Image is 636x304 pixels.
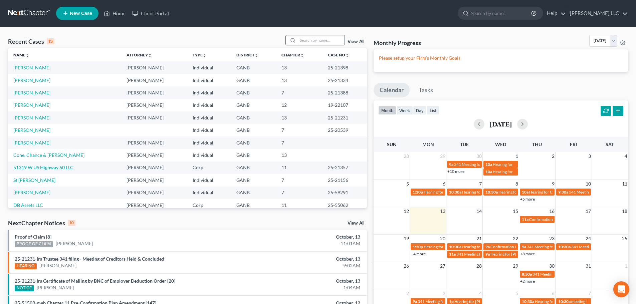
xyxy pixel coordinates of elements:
i: unfold_more [254,53,258,57]
span: New Case [70,11,92,16]
td: 19-22107 [323,99,367,111]
td: 25-21231 [323,111,367,124]
span: 18 [621,207,628,215]
td: GANB [231,174,276,186]
span: 27 [439,262,446,270]
span: 9a [485,244,490,249]
span: 6 [551,289,555,297]
a: 25-21231-jrs Certificate of Mailing by BNC of Employer Deduction Order [20] [15,278,175,284]
span: 11a [449,252,456,257]
td: 25-59291 [323,187,367,199]
td: Individual [187,174,231,186]
a: 51319 W US Highway 60 LLC [13,165,73,170]
span: 14 [476,207,482,215]
i: unfold_more [345,53,349,57]
a: [PERSON_NAME] [13,140,50,145]
span: Hearing for [PERSON_NAME] [462,190,514,195]
td: Individual [187,124,231,136]
td: GANB [231,111,276,124]
td: Corp [187,199,231,211]
span: 13 [439,207,446,215]
td: 7 [276,86,323,99]
td: Individual [187,99,231,111]
span: 10:30a [449,190,461,195]
span: 9:30a [558,190,568,195]
td: 11 [276,162,323,174]
div: October, 13 [249,278,360,284]
td: 7 [276,174,323,186]
button: day [413,106,427,115]
span: 341 Meeting for [PERSON_NAME] [569,190,629,195]
a: +4 more [411,251,426,256]
span: 16 [549,207,555,215]
span: 341 Meeting for [PERSON_NAME] [454,162,514,167]
span: 10a [522,190,528,195]
h2: [DATE] [490,120,512,127]
td: Individual [187,86,231,99]
span: Thu [532,141,542,147]
div: 1:04AM [249,284,360,291]
a: Calendar [374,83,410,97]
span: 8:30a [522,272,532,277]
span: Hearing for [PERSON_NAME] [454,299,506,304]
i: unfold_more [300,53,304,57]
a: [PERSON_NAME] [13,190,50,195]
span: 341 Meeting for [PERSON_NAME] [456,252,516,257]
span: 9a [449,162,453,167]
td: 25-21334 [323,74,367,86]
td: GANB [231,61,276,74]
td: Individual [187,187,231,199]
a: +2 more [520,279,535,284]
span: 10:30a [522,299,534,304]
td: Corp [187,162,231,174]
span: 1 [624,262,628,270]
a: +10 more [447,169,464,174]
span: 9a [522,244,526,249]
td: [PERSON_NAME] [121,61,187,74]
td: 25-20539 [323,124,367,136]
span: 1p [449,299,454,304]
span: 28 [403,152,410,160]
a: [PERSON_NAME] [39,262,76,269]
div: NOTICE [15,285,34,291]
a: 25-21231-jrs Trustee 341 filing - Meeting of Creditors Held & Concluded [15,256,164,262]
td: GANB [231,187,276,199]
span: Hearing for [535,299,555,304]
a: [PERSON_NAME] [56,240,93,247]
span: 4 [478,289,482,297]
span: 17 [585,207,592,215]
td: 13 [276,111,323,124]
span: 341 Meeting for [PERSON_NAME] [571,244,631,249]
td: GANB [231,99,276,111]
span: 7 [588,289,592,297]
span: 19 [403,235,410,243]
span: Hearing for [493,162,513,167]
td: [PERSON_NAME] [121,199,187,211]
span: 9a [413,299,417,304]
a: Districtunfold_more [236,52,258,57]
div: October, 13 [249,256,360,262]
span: Sat [606,141,614,147]
span: Hearing for [424,190,444,195]
td: [PERSON_NAME] [121,111,187,124]
td: GANB [231,74,276,86]
span: 1:20p [413,190,423,195]
span: 2 [406,289,410,297]
span: 30 [549,262,555,270]
a: Attorneyunfold_more [127,52,152,57]
div: Open Intercom Messenger [613,281,629,297]
span: Hearing for [493,169,513,174]
a: View All [348,221,364,226]
i: unfold_more [25,53,29,57]
span: 29 [512,262,519,270]
span: 5 [515,289,519,297]
span: 5 [406,180,410,188]
span: Tue [460,141,469,147]
td: 25-21357 [323,162,367,174]
a: [PERSON_NAME] [13,102,50,108]
span: 31 [585,262,592,270]
td: [PERSON_NAME] [121,86,187,99]
span: 3 [442,289,446,297]
div: 11:01AM [249,240,360,247]
a: +5 more [520,197,535,202]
